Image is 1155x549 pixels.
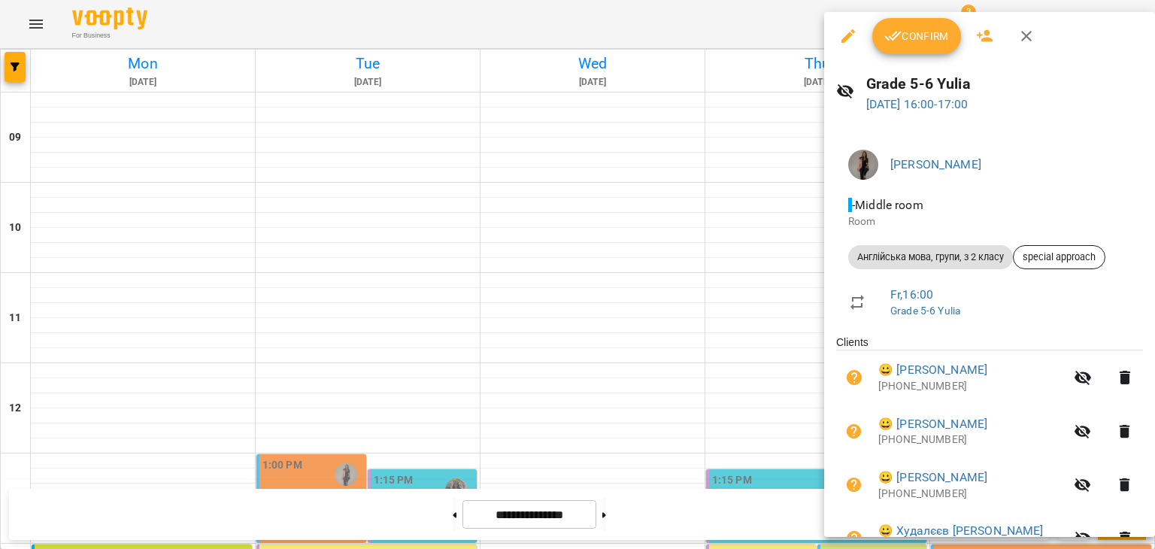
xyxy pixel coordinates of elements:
a: [PERSON_NAME] [890,157,981,171]
a: Grade 5-6 Yulia [890,305,960,317]
p: [PHONE_NUMBER] [878,487,1065,502]
button: Confirm [872,18,961,54]
button: Unpaid. Bill the attendance? [836,467,872,503]
a: [DATE] 16:00-17:00 [866,97,969,111]
button: Unpaid. Bill the attendance? [836,359,872,396]
span: Англійська мова, групи, з 2 класу [848,250,1013,264]
button: Unpaid. Bill the attendance? [836,414,872,450]
p: [PHONE_NUMBER] [878,379,1065,394]
a: 😀 [PERSON_NAME] [878,469,987,487]
a: 😀 [PERSON_NAME] [878,415,987,433]
img: 5a196e5a3ecece01ad28c9ee70ffa9da.jpg [848,150,878,180]
a: 😀 [PERSON_NAME] [878,361,987,379]
span: Confirm [884,27,949,45]
p: [PHONE_NUMBER] [878,432,1065,447]
a: Fr , 16:00 [890,287,933,302]
span: - Middle room [848,198,926,212]
p: Room [848,214,1131,229]
a: 😀 Худалєєв [PERSON_NAME] [878,522,1044,540]
div: special approach [1013,245,1105,269]
span: special approach [1014,250,1105,264]
h6: Grade 5-6 Yulia [866,72,1143,96]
